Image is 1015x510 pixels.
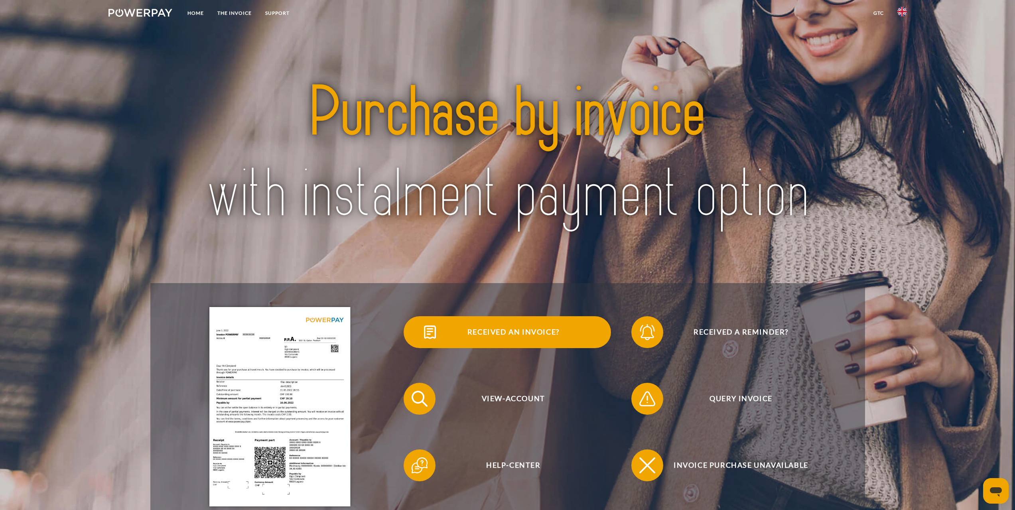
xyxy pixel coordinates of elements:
img: qb_help.svg [410,455,430,475]
img: qb_bell.svg [637,322,657,342]
span: Query Invoice [643,383,839,415]
button: Help-Center [404,449,611,481]
img: qb_search.svg [410,389,430,409]
a: Support [258,6,296,20]
button: Received a reminder? [631,316,839,348]
span: View-Account [416,383,611,415]
span: Received an invoice? [416,316,611,348]
a: Home [181,6,211,20]
img: title-powerpay_en.svg [192,51,824,257]
img: qb_warning.svg [637,389,657,409]
img: qb_close.svg [637,455,657,475]
a: GTC [867,6,891,20]
img: en [897,7,907,16]
span: Invoice purchase unavailable [643,449,839,481]
span: Help-Center [416,449,611,481]
img: qb_bill.svg [420,322,440,342]
button: Received an invoice? [404,316,611,348]
button: Invoice purchase unavailable [631,449,839,481]
img: single_invoice_powerpay_en.jpg [209,307,350,506]
a: THE INVOICE [211,6,258,20]
iframe: Button to launch messaging window [983,478,1009,504]
button: View-Account [404,383,611,415]
img: logo-powerpay-white.svg [108,9,173,17]
span: Received a reminder? [643,316,839,348]
button: Query Invoice [631,383,839,415]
